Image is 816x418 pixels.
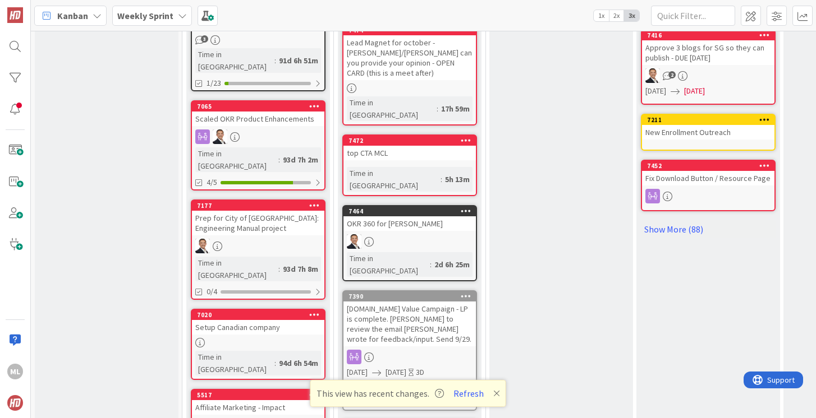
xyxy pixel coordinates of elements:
div: 5517 [197,391,324,399]
div: 5517Affiliate Marketing - Impact [192,390,324,415]
div: New Enrollment Outreach [642,125,774,140]
div: 7211New Enrollment Outreach [642,115,774,140]
div: Scaled OKR Product Enhancements [192,112,324,126]
span: [DATE] [684,85,705,97]
a: Show More (88) [641,220,776,238]
div: 2d 6h 25m [432,258,473,271]
div: Time in [GEOGRAPHIC_DATA] [347,252,430,277]
div: Affiliate Marketing - Impact [192,400,324,415]
span: : [274,54,276,67]
span: [DATE] [645,85,666,97]
div: SL [192,239,324,253]
div: ML [7,364,23,379]
img: SL [195,239,210,253]
a: 7065Scaled OKR Product EnhancementsSLTime in [GEOGRAPHIC_DATA]:93d 7h 2m4/5 [191,100,326,191]
div: 7472 [349,137,476,145]
span: Support [24,2,51,15]
a: 7474Lead Magnet for october - [PERSON_NAME]/[PERSON_NAME] can you provide your opinion - OPEN CAR... [342,24,477,126]
div: 17h 59m [438,103,473,115]
div: Time in [GEOGRAPHIC_DATA] [195,48,274,73]
span: 1x [594,10,609,21]
div: 7211 [642,115,774,125]
a: 7177Prep for City of [GEOGRAPHIC_DATA]: Engineering Manual projectSLTime in [GEOGRAPHIC_DATA]:93d... [191,199,326,300]
div: 93d 7h 2m [280,154,321,166]
span: 1/23 [207,77,221,89]
a: 7390[DOMAIN_NAME] Value Campaign - LP is complete. [PERSON_NAME] to review the email [PERSON_NAME... [342,290,477,411]
div: 93d 7h 8m [280,263,321,275]
span: 2x [609,10,624,21]
span: 0/4 [207,286,217,298]
div: 7211 [647,116,774,124]
img: Visit kanbanzone.com [7,7,23,23]
div: Prep for City of [GEOGRAPHIC_DATA]: Engineering Manual project [192,211,324,235]
div: SL [192,129,324,144]
div: 7020 [197,311,324,319]
div: 7390 [343,291,476,301]
div: 7452 [647,162,774,170]
span: 4/5 [207,177,217,188]
a: 7464OKR 360 for [PERSON_NAME]SLTime in [GEOGRAPHIC_DATA]:2d 6h 25m [342,205,477,281]
a: 7472top CTA MCLTime in [GEOGRAPHIC_DATA]:5h 13m [342,134,477,196]
div: 7065 [192,101,324,112]
div: Time in [GEOGRAPHIC_DATA] [195,147,278,172]
span: : [430,258,432,271]
div: 7177 [197,202,324,210]
a: 7211New Enrollment Outreach [641,114,776,151]
div: 7464 [343,206,476,216]
div: 7020 [192,310,324,320]
div: Setup Canadian company [192,320,324,335]
div: 94d 6h 54m [276,357,321,369]
div: Fix Download Button / Resource Page [642,171,774,185]
div: 7452Fix Download Button / Resource Page [642,161,774,185]
div: Approve 3 blogs for SG so they can publish - DUE [DATE] [642,40,774,65]
span: : [441,173,442,185]
div: 7177Prep for City of [GEOGRAPHIC_DATA]: Engineering Manual project [192,201,324,235]
div: 91d 6h 51m [276,54,321,67]
img: SL [213,129,227,144]
div: Lead Magnet for october - [PERSON_NAME]/[PERSON_NAME] can you provide your opinion - OPEN CARD (t... [343,35,476,80]
div: SL [343,234,476,249]
div: 7472 [343,136,476,146]
div: 3D [416,366,424,378]
span: 2 [668,71,676,78]
div: Time in [GEOGRAPHIC_DATA] [347,167,441,192]
span: : [274,357,276,369]
div: 7464OKR 360 for [PERSON_NAME] [343,206,476,231]
a: 7416Approve 3 blogs for SG so they can publish - DUE [DATE]SL[DATE][DATE] [641,29,776,105]
span: : [437,103,438,115]
span: 3 [201,35,208,43]
input: Quick Filter... [651,6,735,26]
div: 7416Approve 3 blogs for SG so they can publish - DUE [DATE] [642,30,774,65]
img: SL [645,68,660,83]
div: 7452 [642,161,774,171]
span: : [278,263,280,275]
a: 7020Setup Canadian companyTime in [GEOGRAPHIC_DATA]:94d 6h 54m [191,309,326,380]
div: 7472top CTA MCL [343,136,476,160]
div: SL [642,68,774,83]
b: Weekly Sprint [117,10,173,21]
button: Refresh [450,386,488,401]
a: 7452Fix Download Button / Resource Page [641,160,776,211]
span: 3x [624,10,639,21]
div: top CTA MCL [343,146,476,160]
span: This view has recent changes. [317,387,444,400]
div: 5517 [192,390,324,400]
div: 5h 13m [442,173,473,185]
div: 7390[DOMAIN_NAME] Value Campaign - LP is complete. [PERSON_NAME] to review the email [PERSON_NAME... [343,291,476,346]
div: 7020Setup Canadian company [192,310,324,335]
span: [DATE] [386,366,406,378]
div: 7065Scaled OKR Product Enhancements [192,101,324,126]
div: 7177 [192,201,324,211]
div: 7416 [647,31,774,39]
span: Kanban [57,9,88,22]
img: SL [347,234,361,249]
div: 7065 [197,103,324,110]
div: Time in [GEOGRAPHIC_DATA] [195,257,278,281]
div: [DOMAIN_NAME] Value Campaign - LP is complete. [PERSON_NAME] to review the email [PERSON_NAME] wr... [343,301,476,346]
span: [DATE] [347,366,368,378]
div: Time in [GEOGRAPHIC_DATA] [347,96,437,121]
span: : [278,154,280,166]
img: avatar [7,395,23,411]
div: OKR 360 for [PERSON_NAME] [343,216,476,231]
div: 7416 [642,30,774,40]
